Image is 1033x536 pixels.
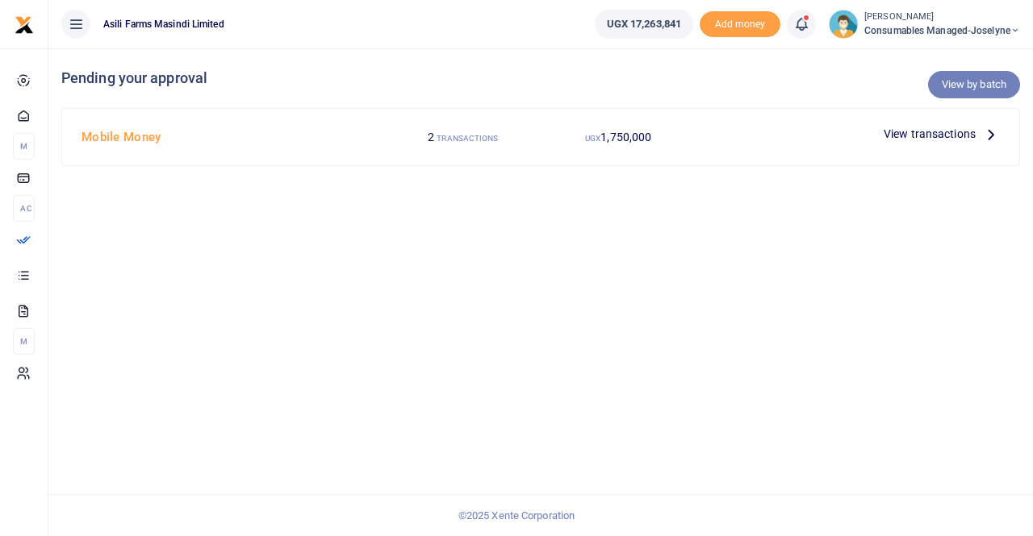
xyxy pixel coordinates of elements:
li: Toup your wallet [700,11,780,38]
span: Consumables managed-Joselyne [864,23,1020,38]
a: profile-user [PERSON_NAME] Consumables managed-Joselyne [829,10,1020,39]
a: View by batch [928,71,1020,98]
a: logo-small logo-large logo-large [15,18,34,30]
img: logo-small [15,15,34,35]
span: 2 [428,131,434,143]
span: 1,750,000 [600,131,651,143]
h4: Mobile Money [82,128,379,146]
span: Asili Farms Masindi Limited [97,17,231,31]
a: UGX 17,263,841 [595,10,693,39]
li: M [13,328,35,355]
li: Wallet ballance [588,10,700,39]
h4: Pending your approval [61,69,1020,87]
li: M [13,133,35,160]
small: TRANSACTIONS [437,134,498,143]
small: UGX [585,134,600,143]
span: Add money [700,11,780,38]
a: Add money [700,17,780,29]
span: View transactions [884,125,976,143]
img: profile-user [829,10,858,39]
small: [PERSON_NAME] [864,10,1020,24]
span: UGX 17,263,841 [607,16,681,32]
li: Ac [13,195,35,222]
